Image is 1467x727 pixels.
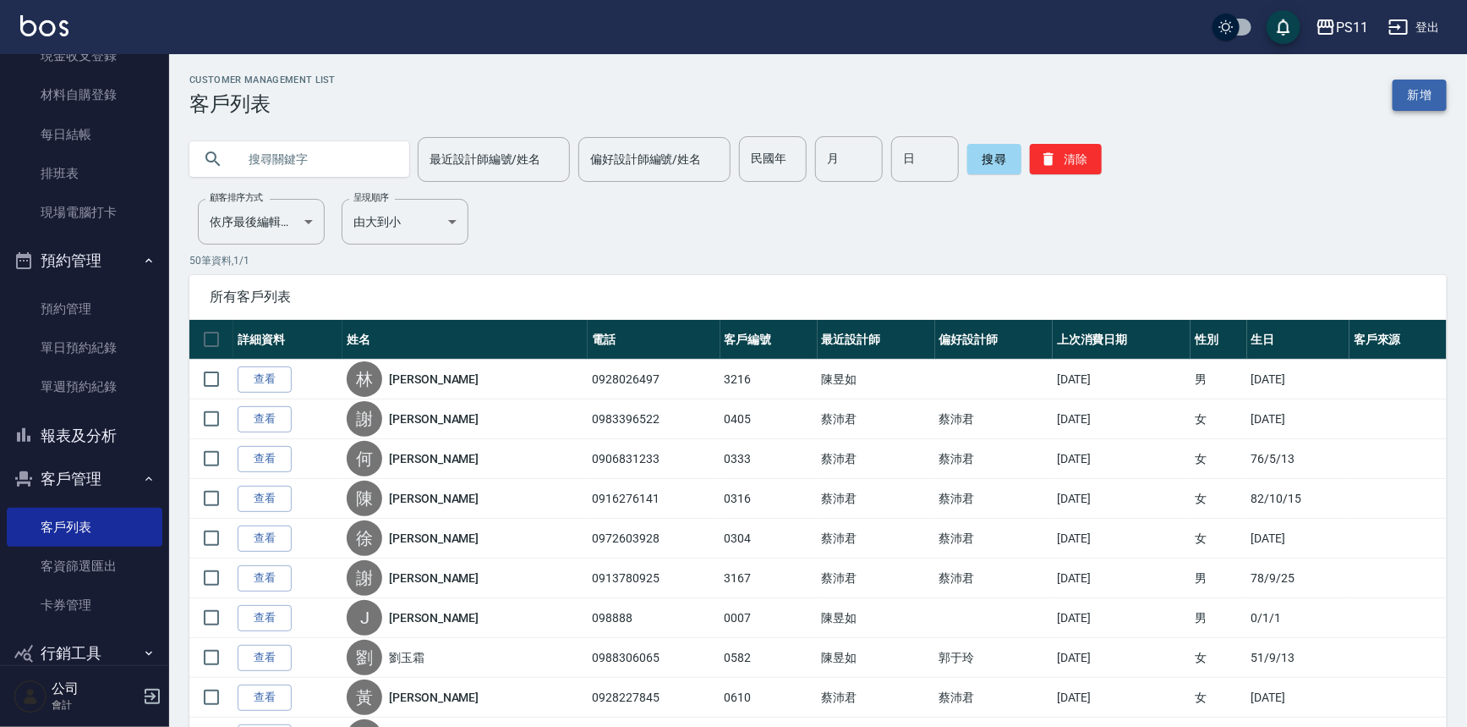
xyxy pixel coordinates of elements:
[210,289,1426,306] span: 所有客戶列表
[198,199,325,245] div: 依序最後編輯時間
[347,520,382,556] div: 徐
[588,399,720,439] td: 0983396522
[1247,519,1349,559] td: [DATE]
[347,481,382,516] div: 陳
[720,598,818,638] td: 0007
[1191,320,1246,360] th: 性別
[588,559,720,598] td: 0913780925
[20,15,68,36] img: Logo
[238,605,292,631] a: 查看
[7,36,162,75] a: 現金收支登錄
[389,410,479,427] a: [PERSON_NAME]
[238,486,292,512] a: 查看
[935,519,1053,559] td: 蔡沛君
[1191,519,1246,559] td: 女
[720,479,818,519] td: 0316
[1053,360,1191,399] td: [DATE]
[1247,479,1349,519] td: 82/10/15
[233,320,342,360] th: 詳細資料
[52,680,138,697] h5: 公司
[7,367,162,406] a: 單週預約紀錄
[935,479,1053,519] td: 蔡沛君
[389,450,479,467] a: [PERSON_NAME]
[342,199,468,245] div: 由大到小
[238,685,292,711] a: 查看
[1247,439,1349,479] td: 76/5/13
[818,360,935,399] td: 陳昱如
[1191,638,1246,678] td: 女
[389,530,479,547] a: [PERSON_NAME]
[1053,638,1191,678] td: [DATE]
[818,399,935,439] td: 蔡沛君
[237,136,396,182] input: 搜尋關鍵字
[818,559,935,598] td: 蔡沛君
[588,638,720,678] td: 0988306065
[389,689,479,706] a: [PERSON_NAME]
[238,565,292,592] a: 查看
[238,645,292,671] a: 查看
[210,191,263,204] label: 顧客排序方式
[1191,559,1246,598] td: 男
[389,371,479,388] a: [PERSON_NAME]
[347,401,382,437] div: 謝
[1247,559,1349,598] td: 78/9/25
[7,75,162,114] a: 材料自購登錄
[238,446,292,472] a: 查看
[52,697,138,713] p: 會計
[1053,559,1191,598] td: [DATE]
[720,439,818,479] td: 0333
[347,361,382,397] div: 林
[1336,17,1368,38] div: PS11
[935,678,1053,718] td: 蔡沛君
[1247,360,1349,399] td: [DATE]
[347,680,382,715] div: 黃
[1191,360,1246,399] td: 男
[588,439,720,479] td: 0906831233
[1191,399,1246,439] td: 女
[7,193,162,232] a: 現場電腦打卡
[1053,399,1191,439] td: [DATE]
[1053,439,1191,479] td: [DATE]
[353,191,389,204] label: 呈現順序
[14,680,47,713] img: Person
[389,570,479,587] a: [PERSON_NAME]
[720,399,818,439] td: 0405
[389,490,479,507] a: [PERSON_NAME]
[1191,598,1246,638] td: 男
[720,360,818,399] td: 3216
[720,559,818,598] td: 3167
[588,598,720,638] td: 098888
[818,519,935,559] td: 蔡沛君
[238,406,292,432] a: 查看
[7,154,162,193] a: 排班表
[389,649,424,666] a: 劉玉霜
[1393,80,1447,111] a: 新增
[935,559,1053,598] td: 蔡沛君
[7,547,162,586] a: 客資篩選匯出
[1382,12,1447,43] button: 登出
[720,678,818,718] td: 0610
[818,439,935,479] td: 蔡沛君
[720,320,818,360] th: 客戶編號
[1030,144,1102,174] button: 清除
[1053,598,1191,638] td: [DATE]
[818,678,935,718] td: 蔡沛君
[588,519,720,559] td: 0972603928
[1247,598,1349,638] td: 0/1/1
[342,320,588,360] th: 姓名
[818,598,935,638] td: 陳昱如
[7,289,162,328] a: 預約管理
[7,328,162,367] a: 單日預約紀錄
[588,479,720,519] td: 0916276141
[7,115,162,154] a: 每日結帳
[1247,320,1349,360] th: 生日
[238,526,292,552] a: 查看
[189,92,336,116] h3: 客戶列表
[389,609,479,626] a: [PERSON_NAME]
[1267,10,1300,44] button: save
[238,366,292,393] a: 查看
[1191,439,1246,479] td: 女
[935,439,1053,479] td: 蔡沛君
[818,479,935,519] td: 蔡沛君
[347,600,382,636] div: J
